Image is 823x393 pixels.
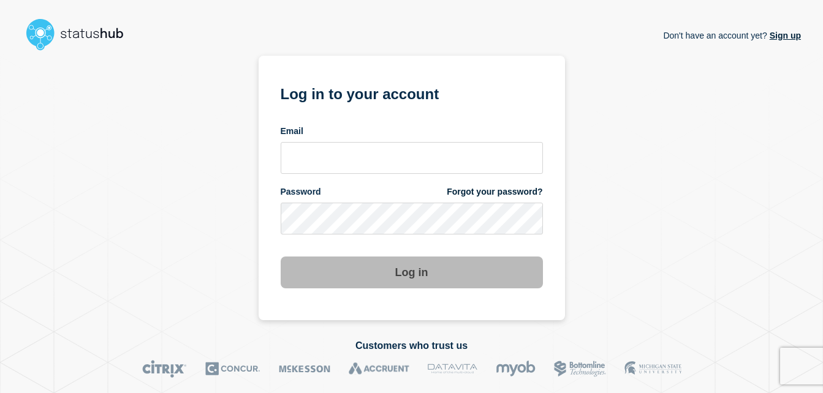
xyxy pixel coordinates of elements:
[279,360,330,378] img: McKesson logo
[142,360,187,378] img: Citrix logo
[281,256,543,288] button: Log in
[22,340,801,351] h2: Customers who trust us
[624,360,681,378] img: MSU logo
[281,125,303,137] span: Email
[281,203,543,234] input: password input
[349,360,409,378] img: Accruent logo
[554,360,606,378] img: Bottomline logo
[496,360,536,378] img: myob logo
[22,15,138,54] img: StatusHub logo
[281,186,321,198] span: Password
[767,31,801,40] a: Sign up
[281,81,543,104] h1: Log in to your account
[205,360,260,378] img: Concur logo
[428,360,477,378] img: DataVita logo
[281,142,543,174] input: email input
[447,186,542,198] a: Forgot your password?
[663,21,801,50] p: Don't have an account yet?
